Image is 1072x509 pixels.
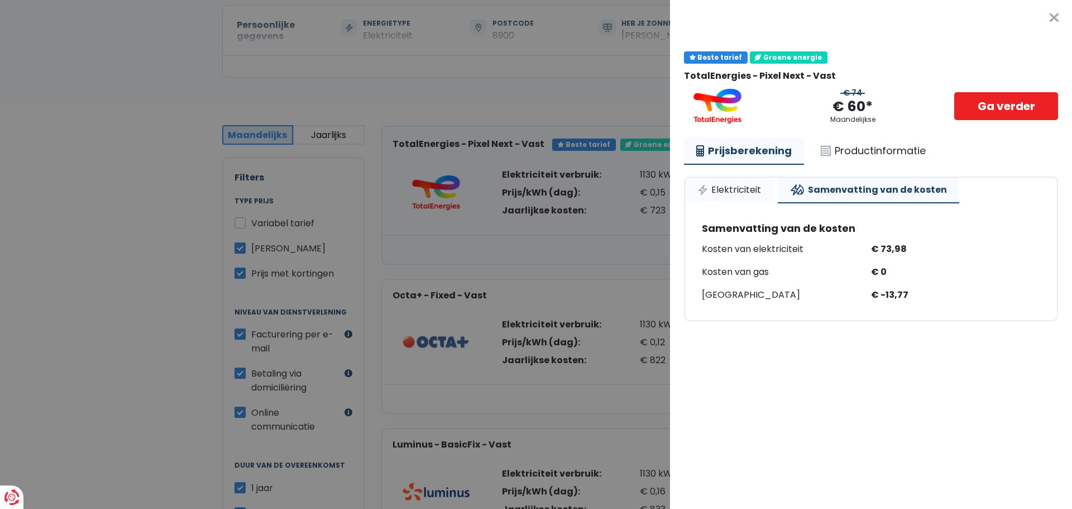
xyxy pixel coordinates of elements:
[750,51,827,64] div: Groene energie
[702,264,871,280] div: Kosten van gas
[702,241,871,258] div: Kosten van elektriciteit
[832,98,873,116] div: € 60*
[702,222,1040,235] h3: Samenvatting van de kosten
[871,287,1040,303] div: € -13,77
[684,51,748,64] div: Beste tarief
[684,88,751,124] img: TotalEnergies
[684,138,804,165] a: Prijsberekening
[702,287,871,303] div: [GEOGRAPHIC_DATA]
[954,92,1058,120] a: Ga verder
[830,116,875,123] div: Maandelijkse
[685,178,773,202] a: Elektriciteit
[871,241,1040,258] div: € 73,98
[871,264,1040,280] div: € 0
[840,88,865,98] div: € 74
[808,138,938,164] a: Productinformatie
[684,70,1058,81] div: TotalEnergies - Pixel Next - Vast
[778,178,959,203] a: Samenvatting van de kosten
